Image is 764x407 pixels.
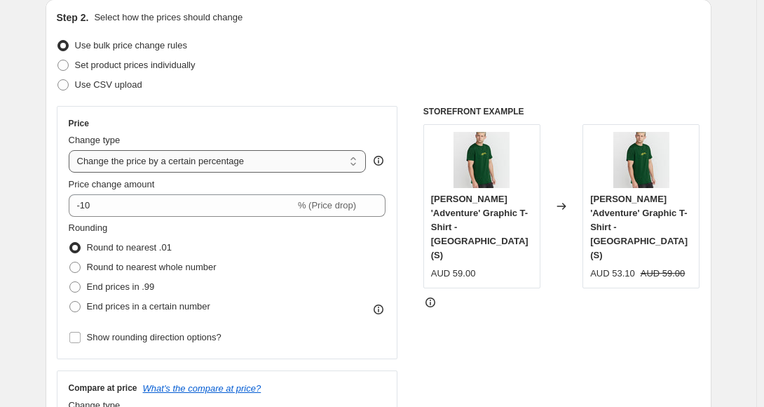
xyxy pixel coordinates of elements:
h2: Step 2. [57,11,89,25]
img: ARII-GRAPH-EDEN-001-6_80x.jpg [613,132,669,188]
strike: AUD 59.00 [641,267,685,281]
input: -15 [69,194,295,217]
h3: Compare at price [69,382,137,394]
span: Show rounding direction options? [87,332,221,342]
span: Round to nearest whole number [87,262,217,272]
div: AUD 59.00 [431,267,476,281]
img: ARII-GRAPH-EDEN-001-6_80x.jpg [453,132,510,188]
span: Use bulk price change rules [75,40,187,51]
p: Select how the prices should change [94,11,243,25]
span: End prices in .99 [87,281,155,292]
span: Rounding [69,222,108,233]
h3: Price [69,118,89,129]
div: help [371,154,386,168]
span: [PERSON_NAME] 'Adventure' Graphic T-Shirt - [GEOGRAPHIC_DATA] (S) [590,194,688,260]
h6: STOREFRONT EXAMPLE [423,106,700,117]
span: Set product prices individually [75,60,196,70]
span: % (Price drop) [298,200,356,211]
div: AUD 53.10 [590,267,635,281]
span: Change type [69,135,121,145]
span: End prices in a certain number [87,301,210,312]
button: What's the compare at price? [143,383,261,394]
span: Price change amount [69,179,155,189]
span: Use CSV upload [75,79,142,90]
span: Round to nearest .01 [87,242,172,253]
span: [PERSON_NAME] 'Adventure' Graphic T-Shirt - [GEOGRAPHIC_DATA] (S) [431,194,528,260]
